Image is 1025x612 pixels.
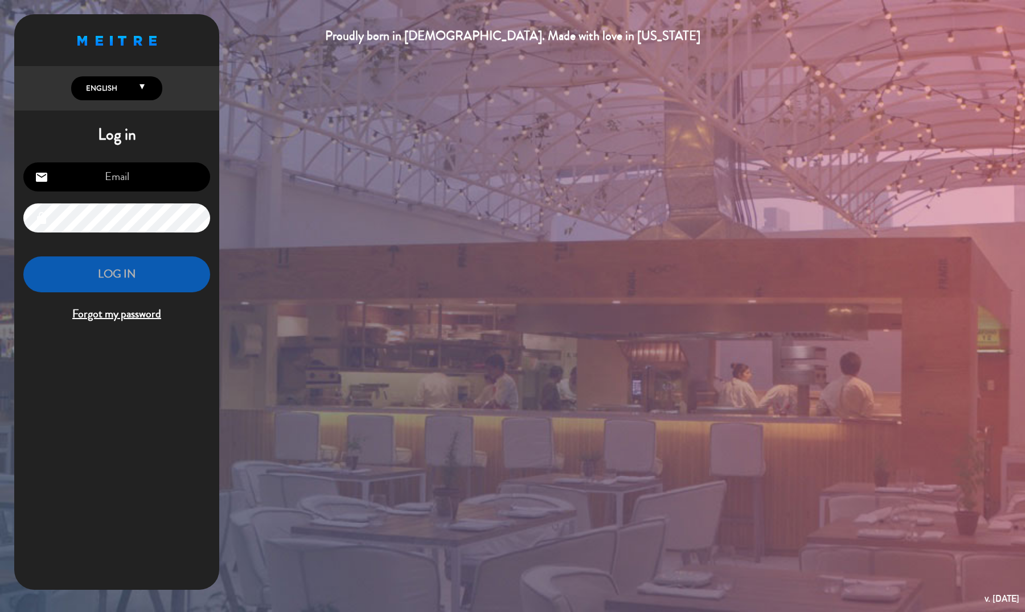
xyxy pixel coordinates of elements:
input: Email [23,162,210,191]
div: v. [DATE] [985,591,1019,606]
i: email [35,170,48,184]
span: English [83,83,117,94]
h1: Log in [14,125,219,145]
span: Forgot my password [23,305,210,324]
i: lock [35,211,48,225]
button: LOG IN [23,256,210,292]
